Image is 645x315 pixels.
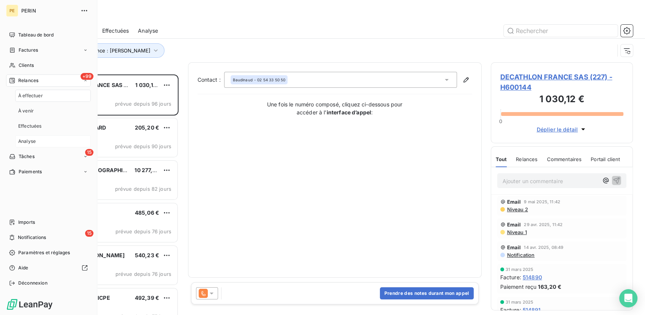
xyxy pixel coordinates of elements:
span: 31 mars 2025 [506,267,534,272]
span: 492,39 € [135,294,159,301]
span: Notification [506,252,535,258]
img: Logo LeanPay [6,298,53,310]
span: Paiements [19,168,42,175]
strong: interface d’appel [327,109,372,116]
span: Tout [496,156,507,162]
span: Tableau de bord [18,32,54,38]
span: Canal de relance : [PERSON_NAME] [65,47,150,54]
span: Facture : [500,273,521,281]
span: Analyse [138,27,158,35]
a: Paramètres et réglages [6,247,91,259]
span: Email [507,244,521,250]
a: +99RelancesÀ effectuerÀ venirEffectuéesAnalyse [6,74,91,147]
span: Niveau 1 [506,229,527,235]
span: Relances [516,156,537,162]
span: 15 [85,149,93,156]
span: prévue depuis 76 jours [115,228,171,234]
span: Tâches [19,153,35,160]
span: 514891 [523,306,541,314]
span: Déconnexion [18,280,47,287]
span: 540,23 € [135,252,159,258]
span: Portail client [591,156,620,162]
a: Factures [6,44,91,56]
span: Baudinaud [233,77,253,82]
span: 485,06 € [135,209,159,216]
a: Paiements [6,166,91,178]
span: Relances [18,77,38,84]
span: 14 avr. 2025, 08:49 [524,245,563,250]
span: Imports [18,219,35,226]
span: Email [507,222,521,228]
span: À venir [18,108,34,114]
a: Imports [6,216,91,228]
p: Une fois le numéro composé, cliquez ci-dessous pour accéder à l’ : [259,100,411,116]
a: À venir [15,105,91,117]
span: prévue depuis 76 jours [115,271,171,277]
div: - 02 54 33 50 50 [233,77,286,82]
span: +99 [81,73,93,80]
span: 31 mars 2025 [506,300,534,304]
span: Paiement reçu [500,283,537,291]
label: Contact : [198,76,224,84]
span: Effectuées [18,123,42,130]
div: Open Intercom Messenger [619,289,637,307]
span: Commentaires [547,156,582,162]
span: Notifications [18,234,46,241]
button: Déplier le détail [534,125,589,134]
div: PE [6,5,18,17]
span: Analyse [18,138,36,145]
span: DECATHLON FRANCE SAS (227) - H600144 [500,72,624,92]
span: prévue depuis 96 jours [115,101,171,107]
span: 514890 [523,273,542,281]
button: Prendre des notes durant mon appel [380,287,474,299]
input: Rechercher [504,25,618,37]
span: 29 avr. 2025, 11:42 [524,222,563,227]
span: 15 [85,230,93,237]
span: 10 277,89 € [134,167,164,173]
h3: 1 030,12 € [500,92,624,108]
a: 15Tâches [6,150,91,163]
a: À effectuer [15,90,91,102]
span: 9 mai 2025, 11:42 [524,199,560,204]
a: Effectuées [15,120,91,132]
span: PERIN [21,8,76,14]
span: Paramètres et réglages [18,249,70,256]
span: DECATHLON [GEOGRAPHIC_DATA] [54,167,145,173]
span: 0 [499,118,502,124]
span: Email [507,199,521,205]
span: 163,20 € [538,283,561,291]
span: Déplier le détail [536,125,578,133]
span: Factures [19,47,38,54]
span: prévue depuis 82 jours [115,186,171,192]
div: grid [36,74,179,315]
span: Niveau 2 [506,206,528,212]
button: Canal de relance : [PERSON_NAME] [54,43,164,58]
a: Clients [6,59,91,71]
a: Aide [6,262,91,274]
span: 1 030,12 € [135,82,162,88]
a: Analyse [15,135,91,147]
a: Tableau de bord [6,29,91,41]
span: À effectuer [18,92,43,99]
span: Clients [19,62,34,69]
span: 205,20 € [135,124,159,131]
span: Aide [18,264,28,271]
span: prévue depuis 90 jours [115,143,171,149]
span: Effectuées [102,27,129,35]
span: Facture : [500,306,521,314]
